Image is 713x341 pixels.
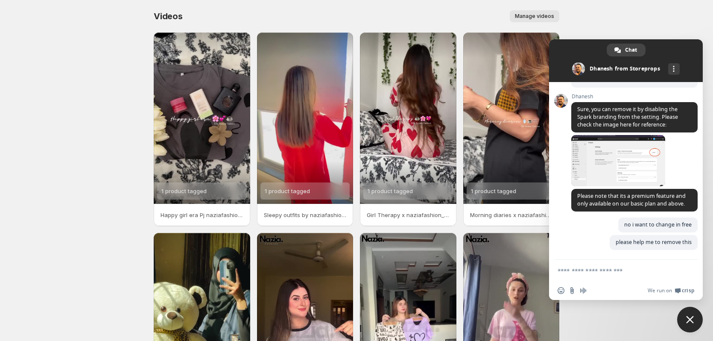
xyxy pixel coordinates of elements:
button: Manage videos [510,10,559,22]
span: Audio message [580,287,587,294]
textarea: Compose your message... [558,267,675,275]
div: Close chat [677,307,703,332]
span: 1 product tagged [368,188,413,194]
span: Manage videos [515,13,554,20]
div: Chat [607,44,646,56]
span: 1 product tagged [471,188,516,194]
p: Happy girl era Pj naziafashion_ Hair oil organika_care Explore page Beauty Skincare beauty hacks ... [161,211,243,219]
span: Send a file [569,287,576,294]
span: We run on [648,287,672,294]
span: Dhanesh [571,94,698,100]
span: 1 product tagged [161,188,207,194]
a: We run onCrisp [648,287,694,294]
span: Sure, you can remove it by disabling the Spark branding from the setting. Please check the image ... [577,106,678,128]
span: Videos [154,11,183,21]
span: Insert an emoji [558,287,564,294]
span: Chat [625,44,637,56]
span: 1 product tagged [265,188,310,194]
span: Please note that its a premium feature and only available on our basic plan and above. [577,192,686,207]
span: no i want to change in free [624,221,692,228]
div: More channels [668,63,680,75]
span: Crisp [682,287,694,294]
span: please help me to remove this [616,238,692,246]
p: Girl Therapy x naziafashion_ Explore page Beauty Skincare beauty hacks aesthetics beauty reels sk... [367,211,450,219]
p: Morning diaries x naziafashion_ Explore page Beauty Skincare beauty hacks aesthetics beauty reels... [470,211,553,219]
p: Sleepy outfits by naziafashion_ [264,211,347,219]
